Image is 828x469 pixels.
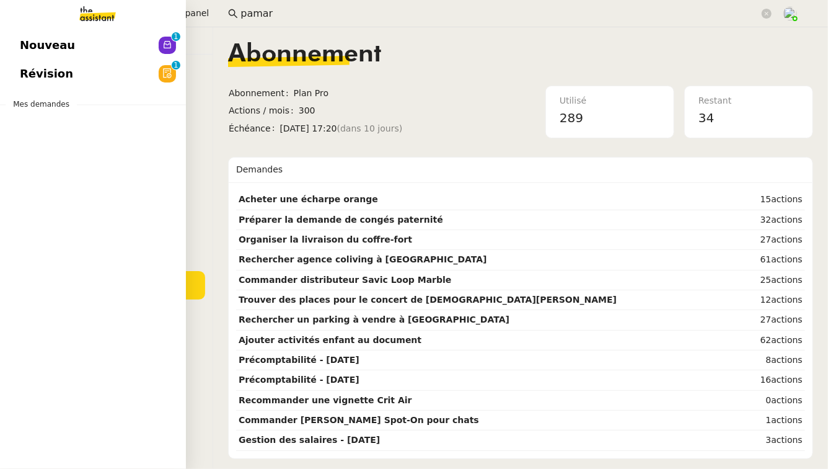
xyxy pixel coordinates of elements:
[742,351,805,370] td: 8
[698,110,714,125] span: 34
[742,250,805,270] td: 61
[239,295,617,305] strong: Trouver des places pour le concert de [DEMOGRAPHIC_DATA][PERSON_NAME]
[280,122,545,136] span: [DATE] 17:20
[6,98,77,110] span: Mes demandes
[239,355,359,365] strong: Précomptabilité - [DATE]
[772,234,803,244] span: actions
[337,122,403,136] span: (dans 10 jours)
[772,275,803,285] span: actions
[20,36,75,55] span: Nouveau
[772,194,803,204] span: actions
[239,415,479,425] strong: Commander [PERSON_NAME] Spot-On pour chats
[772,215,803,225] span: actions
[742,190,805,210] td: 15
[239,375,359,385] strong: Précomptabilité - [DATE]
[239,435,380,445] strong: Gestion des salaires - [DATE]
[742,210,805,230] td: 32
[742,411,805,431] td: 1
[239,395,412,405] strong: Recommander une vignette Crit Air
[772,355,803,365] span: actions
[742,331,805,351] td: 62
[742,270,805,290] td: 25
[239,215,443,225] strong: Préparer la demande de congés paternité
[174,61,178,72] p: 1
[772,435,803,445] span: actions
[239,234,412,244] strong: Organiser la livraison du coffre-fort
[742,230,805,250] td: 27
[772,315,803,324] span: actions
[783,7,797,20] img: users%2FPPrFYTsEAUgQy5cK5MCpqKbOX8K2%2Favatar%2FCapture%20d%E2%80%99e%CC%81cran%202023-06-05%20a%...
[239,194,378,204] strong: Acheter une écharpe orange
[299,104,545,118] span: 300
[742,310,805,330] td: 27
[772,375,803,385] span: actions
[239,315,509,324] strong: Rechercher un parking à vendre à [GEOGRAPHIC_DATA]
[742,391,805,411] td: 0
[239,254,487,264] strong: Rechercher agence coliving à [GEOGRAPHIC_DATA]
[172,61,180,69] nz-badge-sup: 1
[239,335,421,345] strong: Ajouter activités enfant au document
[174,32,178,43] p: 1
[229,86,294,100] span: Abonnement
[228,42,381,67] span: Abonnement
[560,110,583,125] span: 289
[294,86,545,100] span: Plan Pro
[236,158,805,182] div: Demandes
[772,295,803,305] span: actions
[772,395,803,405] span: actions
[172,32,180,41] nz-badge-sup: 1
[229,122,280,136] span: Échéance
[229,104,299,118] span: Actions / mois
[20,65,73,83] span: Révision
[772,335,803,345] span: actions
[560,94,660,108] div: Utilisé
[742,431,805,450] td: 3
[772,254,803,264] span: actions
[772,415,803,425] span: actions
[742,370,805,390] td: 16
[240,6,759,22] input: Rechercher
[698,94,799,108] div: Restant
[742,290,805,310] td: 12
[239,275,452,285] strong: Commander distributeur Savic Loop Marble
